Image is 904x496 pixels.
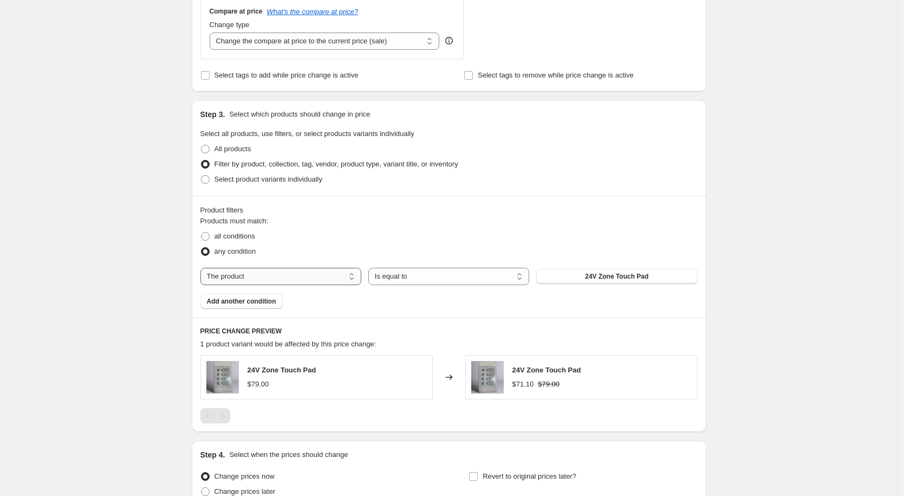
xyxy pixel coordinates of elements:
[200,217,269,225] span: Products must match:
[200,130,414,138] span: Select all products, use filters, or select products variants individually
[210,21,250,29] span: Change type
[200,294,283,309] button: Add another condition
[200,327,698,336] h6: PRICE CHANGE PREVIEW
[229,109,370,120] p: Select which products should change in price
[229,449,348,460] p: Select when the prices should change
[538,379,560,390] strike: $79.00
[483,472,576,480] span: Revert to original prices later?
[214,247,256,255] span: any condition
[206,361,239,394] img: Ducted_Air_Conditioner_24V_Zone_Touch_Pad_main_80x.jpg
[214,232,255,240] span: all conditions
[248,379,269,390] div: $79.00
[200,205,698,216] div: Product filters
[200,408,230,423] nav: Pagination
[210,7,263,16] h3: Compare at price
[536,269,697,284] button: 24V Zone Touch Pad
[200,449,225,460] h2: Step 4.
[200,340,376,348] span: 1 product variant would be affected by this price change:
[207,297,276,306] span: Add another condition
[444,35,454,46] div: help
[200,109,225,120] h2: Step 3.
[512,379,534,390] div: $71.10
[478,71,634,79] span: Select tags to remove while price change is active
[585,272,648,281] span: 24V Zone Touch Pad
[214,487,276,495] span: Change prices later
[214,71,359,79] span: Select tags to add while price change is active
[248,366,316,374] span: 24V Zone Touch Pad
[214,145,251,153] span: All products
[512,366,581,374] span: 24V Zone Touch Pad
[214,160,458,168] span: Filter by product, collection, tag, vendor, product type, variant title, or inventory
[267,8,359,16] button: What's the compare at price?
[471,361,504,394] img: Ducted_Air_Conditioner_24V_Zone_Touch_Pad_main_80x.jpg
[214,175,322,183] span: Select product variants individually
[214,472,275,480] span: Change prices now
